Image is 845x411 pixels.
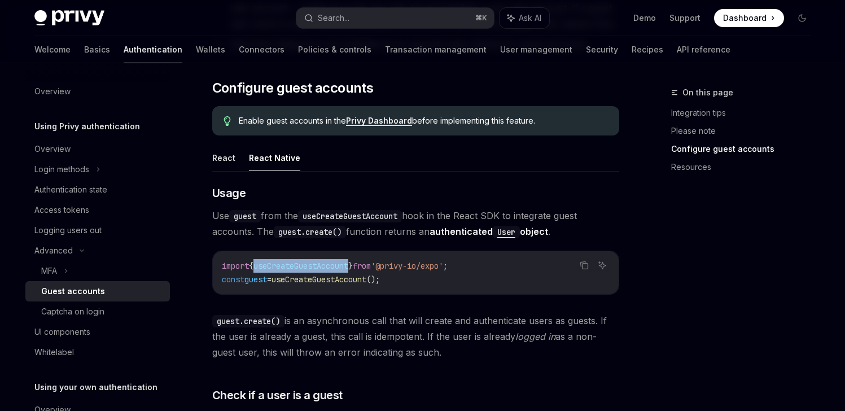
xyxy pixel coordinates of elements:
[124,36,182,63] a: Authentication
[34,203,89,217] div: Access tokens
[34,346,74,359] div: Whitelabel
[196,36,225,63] a: Wallets
[34,381,157,394] h5: Using your own authentication
[34,36,71,63] a: Welcome
[669,12,700,24] a: Support
[224,116,231,126] svg: Tip
[249,145,300,171] button: React Native
[41,264,57,278] div: MFA
[25,342,170,362] a: Whitelabel
[586,36,618,63] a: Security
[212,145,235,171] button: React
[595,258,610,273] button: Ask AI
[723,12,767,24] span: Dashboard
[353,261,371,271] span: from
[34,142,71,156] div: Overview
[253,261,348,271] span: useCreateGuestAccount
[41,305,104,318] div: Captcha on login
[267,274,272,285] span: =
[443,261,448,271] span: ;
[34,183,107,196] div: Authentication state
[298,210,402,222] code: useCreateGuestAccount
[34,244,73,257] div: Advanced
[212,208,619,239] span: Use from the hook in the React SDK to integrate guest accounts. The function returns an .
[671,122,820,140] a: Please note
[475,14,487,23] span: ⌘ K
[671,158,820,176] a: Resources
[212,79,374,97] span: Configure guest accounts
[633,12,656,24] a: Demo
[671,140,820,158] a: Configure guest accounts
[346,116,412,126] a: Privy Dashboard
[222,274,244,285] span: const
[272,274,366,285] span: useCreateGuestAccount
[318,11,349,25] div: Search...
[793,9,811,27] button: Toggle dark mode
[229,210,261,222] code: guest
[34,224,102,237] div: Logging users out
[25,180,170,200] a: Authentication state
[682,86,733,99] span: On this page
[385,36,487,63] a: Transaction management
[212,387,343,403] span: Check if a user is a guest
[25,139,170,159] a: Overview
[671,104,820,122] a: Integration tips
[500,36,572,63] a: User management
[632,36,663,63] a: Recipes
[84,36,110,63] a: Basics
[249,261,253,271] span: {
[25,281,170,301] a: Guest accounts
[493,226,520,238] code: User
[577,258,592,273] button: Copy the contents from the code block
[366,274,380,285] span: ();
[244,274,267,285] span: guest
[34,120,140,133] h5: Using Privy authentication
[25,81,170,102] a: Overview
[239,36,284,63] a: Connectors
[500,8,549,28] button: Ask AI
[519,12,541,24] span: Ask AI
[34,325,90,339] div: UI components
[371,261,443,271] span: '@privy-io/expo'
[212,313,619,360] span: is an asynchronous call that will create and authenticate users as guests. If the user is already...
[222,261,249,271] span: import
[348,261,353,271] span: }
[430,226,548,237] a: authenticatedUserobject
[25,200,170,220] a: Access tokens
[25,301,170,322] a: Captcha on login
[212,315,284,327] code: guest.create()
[515,331,555,342] em: logged in
[34,163,89,176] div: Login methods
[714,9,784,27] a: Dashboard
[677,36,730,63] a: API reference
[296,8,494,28] button: Search...⌘K
[25,220,170,241] a: Logging users out
[274,226,346,238] code: guest.create()
[298,36,371,63] a: Policies & controls
[239,115,607,126] span: Enable guest accounts in the before implementing this feature.
[34,85,71,98] div: Overview
[41,285,105,298] div: Guest accounts
[212,185,246,201] span: Usage
[25,322,170,342] a: UI components
[34,10,104,26] img: dark logo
